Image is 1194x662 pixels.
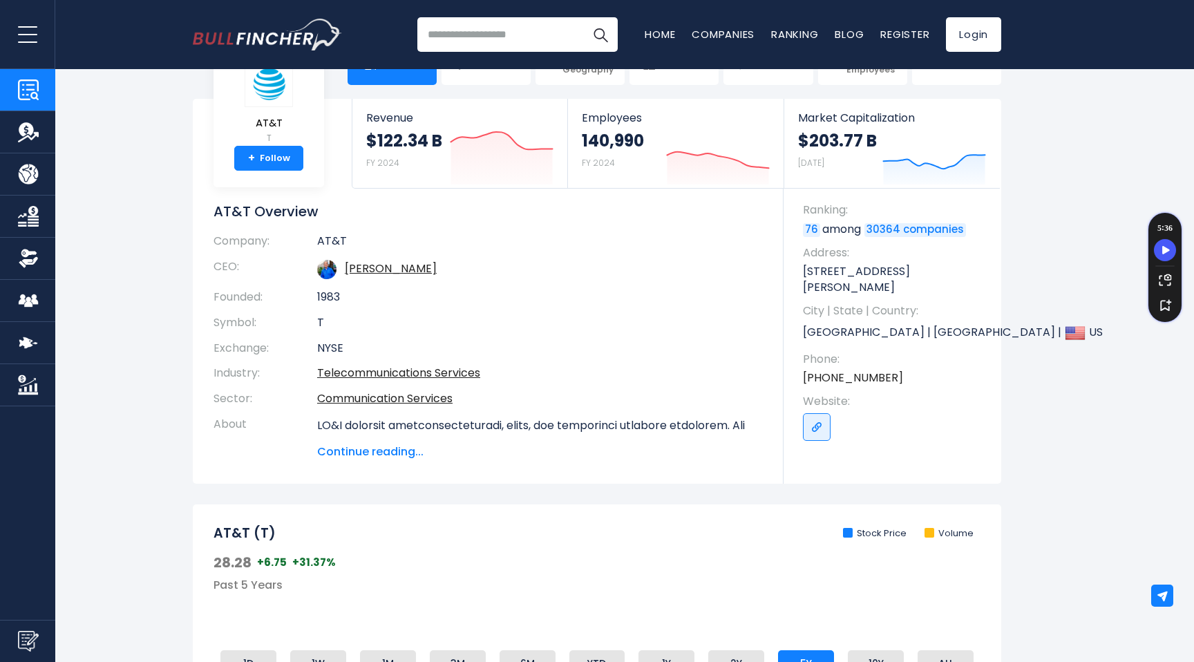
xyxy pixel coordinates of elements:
[193,19,341,50] a: Go to homepage
[245,117,293,129] span: AT&T
[583,17,618,52] button: Search
[214,336,317,361] th: Exchange:
[366,130,442,151] strong: $122.34 B
[18,248,39,269] img: Ownership
[803,323,987,343] p: [GEOGRAPHIC_DATA] | [GEOGRAPHIC_DATA] | US
[292,556,336,569] span: +31.37%
[803,303,987,319] span: City | State | Country:
[803,394,987,409] span: Website:
[692,27,755,41] a: Companies
[803,264,987,295] p: [STREET_ADDRESS][PERSON_NAME]
[317,310,763,336] td: T
[582,130,644,151] strong: 140,990
[317,260,337,279] img: john-stankey.jpg
[257,556,287,569] span: +6.75
[558,53,618,75] span: Product / Geography
[248,152,255,164] strong: +
[798,111,986,124] span: Market Capitalization
[864,223,966,237] a: 30364 companies
[803,222,987,237] p: among
[925,528,974,540] li: Volume
[936,59,993,70] span: Competitors
[798,130,877,151] strong: $203.77 B
[317,365,480,381] a: Telecommunications Services
[798,157,824,169] small: [DATE]
[317,285,763,310] td: 1983
[835,27,864,41] a: Blog
[214,202,763,220] h1: AT&T Overview
[214,310,317,336] th: Symbol:
[803,352,987,367] span: Phone:
[214,386,317,412] th: Sector:
[317,390,453,406] a: Communication Services
[214,525,276,542] h2: AT&T (T)
[380,59,420,70] span: Overview
[214,234,317,254] th: Company:
[245,132,293,144] small: T
[803,413,831,441] a: Go to link
[234,146,303,171] a: +Follow
[214,412,317,460] th: About
[568,99,783,188] a: Employees 140,990 FY 2024
[784,99,1000,188] a: Market Capitalization $203.77 B [DATE]
[244,60,294,146] a: AT&T T
[214,577,283,593] span: Past 5 Years
[366,157,399,169] small: FY 2024
[214,285,317,310] th: Founded:
[645,27,675,41] a: Home
[946,17,1001,52] a: Login
[880,27,929,41] a: Register
[843,528,907,540] li: Stock Price
[193,19,342,50] img: Bullfincher logo
[317,444,763,460] span: Continue reading...
[803,245,987,261] span: Address:
[771,27,818,41] a: Ranking
[582,157,615,169] small: FY 2024
[752,59,799,70] span: Ownership
[803,370,903,386] a: [PHONE_NUMBER]
[803,202,987,218] span: Ranking:
[214,254,317,285] th: CEO:
[659,59,705,70] span: Financials
[803,223,820,237] a: 76
[214,361,317,386] th: Industry:
[366,111,553,124] span: Revenue
[317,234,763,254] td: AT&T
[345,261,437,276] a: ceo
[840,53,901,75] span: CEO Salary / Employees
[214,554,252,571] span: 28.28
[582,111,769,124] span: Employees
[475,59,513,70] span: Revenue
[352,99,567,188] a: Revenue $122.34 B FY 2024
[317,336,763,361] td: NYSE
